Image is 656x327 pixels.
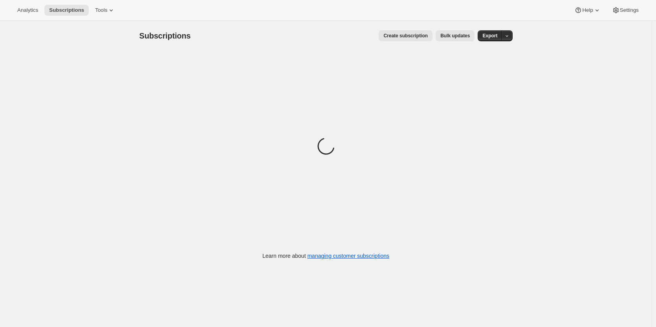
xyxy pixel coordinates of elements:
[90,5,120,16] button: Tools
[570,5,605,16] button: Help
[620,7,639,13] span: Settings
[440,33,470,39] span: Bulk updates
[17,7,38,13] span: Analytics
[13,5,43,16] button: Analytics
[95,7,107,13] span: Tools
[383,33,428,39] span: Create subscription
[478,30,502,41] button: Export
[379,30,432,41] button: Create subscription
[482,33,497,39] span: Export
[607,5,643,16] button: Settings
[44,5,89,16] button: Subscriptions
[262,252,389,260] p: Learn more about
[307,253,389,259] a: managing customer subscriptions
[582,7,593,13] span: Help
[139,31,191,40] span: Subscriptions
[49,7,84,13] span: Subscriptions
[436,30,475,41] button: Bulk updates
